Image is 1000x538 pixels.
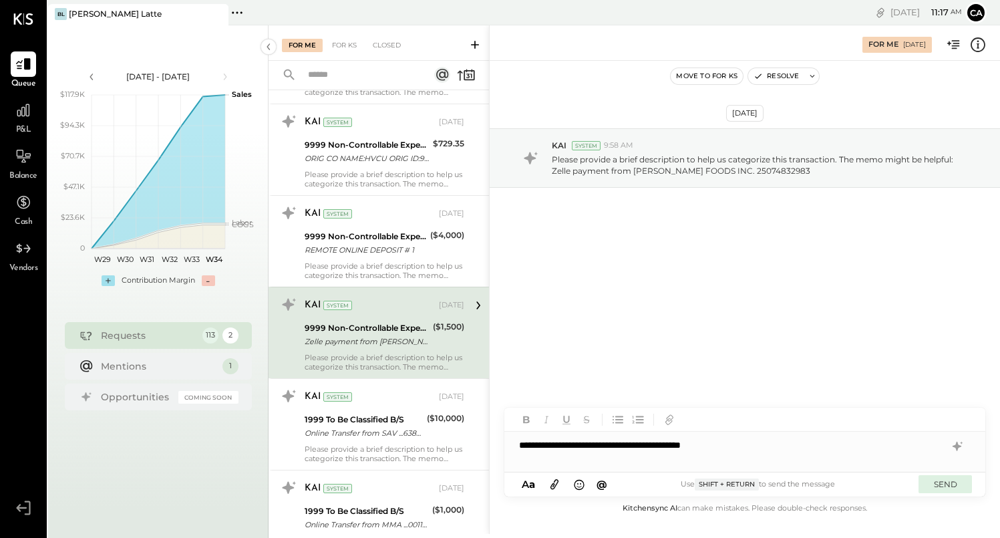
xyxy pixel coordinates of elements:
[1,190,46,229] a: Cash
[205,255,222,264] text: W34
[61,151,85,160] text: $70.7K
[919,475,972,493] button: SEND
[101,329,196,342] div: Requests
[305,353,464,372] div: Please provide a brief description to help us categorize this transaction. The memo might be help...
[140,255,154,264] text: W31
[63,182,85,191] text: $47.1K
[161,255,177,264] text: W32
[11,78,36,90] span: Queue
[305,299,321,312] div: KAI
[102,275,115,286] div: +
[60,120,85,130] text: $94.3K
[222,327,238,344] div: 2
[202,327,218,344] div: 113
[80,243,85,253] text: 0
[748,68,804,84] button: Resolve
[439,117,464,128] div: [DATE]
[538,411,555,428] button: Italic
[305,170,464,188] div: Please provide a brief description to help us categorize this transaction. The memo might be help...
[323,484,352,493] div: System
[9,263,38,275] span: Vendors
[366,39,407,52] div: Closed
[432,503,464,517] div: ($1,000)
[439,483,464,494] div: [DATE]
[430,229,464,242] div: ($4,000)
[69,8,162,19] div: [PERSON_NAME] Latte
[578,411,595,428] button: Strikethrough
[552,140,566,151] span: KAI
[433,137,464,150] div: $729.35
[439,392,464,402] div: [DATE]
[1,98,46,136] a: P&L
[101,360,216,373] div: Mentions
[222,358,238,374] div: 1
[604,140,633,151] span: 9:58 AM
[518,477,539,492] button: Aa
[1,236,46,275] a: Vendors
[122,275,195,286] div: Contribution Margin
[305,390,321,404] div: KAI
[671,68,743,84] button: Move to for ks
[552,154,967,176] p: Please provide a brief description to help us categorize this transaction. The memo might be help...
[60,90,85,99] text: $117.9K
[695,479,759,491] span: Shift + Return
[305,207,321,221] div: KAI
[629,411,647,428] button: Ordered List
[305,243,426,257] div: REMOTE ONLINE DEPOSIT # 1
[305,261,464,280] div: Please provide a brief description to help us categorize this transaction. The memo might be help...
[282,39,323,52] div: For Me
[232,218,252,227] text: Labor
[323,209,352,219] div: System
[101,390,172,404] div: Opportunities
[572,141,601,150] div: System
[558,411,575,428] button: Underline
[439,209,464,219] div: [DATE]
[965,2,987,23] button: Ca
[305,518,428,531] div: Online Transfer from MMA ...0011 transaction#: 25325933168
[305,335,429,348] div: Zelle payment from [PERSON_NAME] FOODS INC. 25074832983
[1,51,46,90] a: Queue
[305,482,321,495] div: KAI
[518,411,535,428] button: Bold
[305,505,428,518] div: 1999 To Be Classified B/S
[609,411,627,428] button: Unordered List
[305,230,426,243] div: 9999 Non-Controllable Expenses:Other Income and Expenses:To Be Classified
[232,90,252,99] text: Sales
[116,255,133,264] text: W30
[184,255,200,264] text: W33
[323,118,352,127] div: System
[325,39,363,52] div: For KS
[305,444,464,463] div: Please provide a brief description to help us categorize this transaction. The memo might be help...
[305,116,321,129] div: KAI
[305,152,429,165] div: ORIG CO NAME:HVCU ORIG ID:9221979363 DESC DATE:[DATE] CO ENTRY DESCR:ACH XFER SEC:TEL TRACE#:[PHO...
[94,255,111,264] text: W29
[661,411,678,428] button: Add URL
[597,478,607,491] span: @
[726,105,764,122] div: [DATE]
[611,479,905,491] div: Use to send the message
[305,321,429,335] div: 9999 Non-Controllable Expenses:Other Income and Expenses:To Be Classified
[868,39,898,50] div: For Me
[439,300,464,311] div: [DATE]
[305,138,429,152] div: 9999 Non-Controllable Expenses:Other Income and Expenses:To Be Classified
[102,71,215,82] div: [DATE] - [DATE]
[433,320,464,333] div: ($1,500)
[427,412,464,425] div: ($10,000)
[305,426,423,440] div: Online Transfer from SAV ...6389 transaction#: 25430981514
[1,144,46,182] a: Balance
[529,478,535,491] span: a
[323,301,352,310] div: System
[323,392,352,402] div: System
[232,220,254,229] text: COGS
[202,275,215,286] div: -
[903,40,926,49] div: [DATE]
[890,6,962,19] div: [DATE]
[15,217,32,229] span: Cash
[874,5,887,19] div: copy link
[178,391,238,404] div: Coming Soon
[61,213,85,222] text: $23.6K
[305,413,423,426] div: 1999 To Be Classified B/S
[55,8,67,20] div: BL
[593,476,611,493] button: @
[16,124,31,136] span: P&L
